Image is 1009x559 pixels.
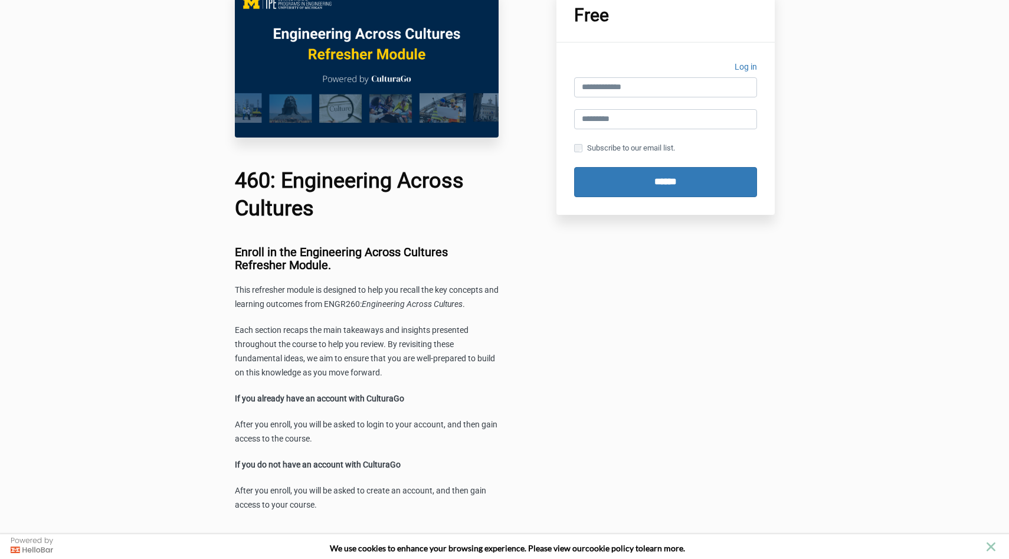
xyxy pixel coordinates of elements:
[635,543,643,553] strong: to
[735,60,757,77] a: Log in
[235,167,499,223] h1: 460: Engineering Across Cultures
[235,484,499,512] p: After you enroll, you will be asked to create an account, and then gain access to your course.
[574,6,757,24] h1: Free
[362,299,463,309] span: Engineering Across Cultures
[235,285,499,309] span: This refresher module is designed to help you recall the key concepts and learning outcomes from ...
[235,460,401,469] strong: If you do not have an account with CulturaGo
[330,543,585,553] span: We use cookies to enhance your browsing experience. Please view our
[235,418,499,446] p: After you enroll, you will be asked to login to your account, and then gain access to the course.
[235,246,499,272] h3: Enroll in the Engineering Across Cultures Refresher Module.
[463,299,465,309] span: .
[235,339,495,377] span: the course to help you review. By revisiting these fundamental ideas, we aim to ensure that you a...
[643,543,685,553] span: learn more.
[585,543,634,553] a: cookie policy
[574,144,582,152] input: Subscribe to our email list.
[235,394,404,403] strong: If you already have an account with CulturaGo
[574,142,675,155] label: Subscribe to our email list.
[235,325,469,349] span: Each section recaps the main takeaways and insights presented throughout
[984,540,998,554] button: close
